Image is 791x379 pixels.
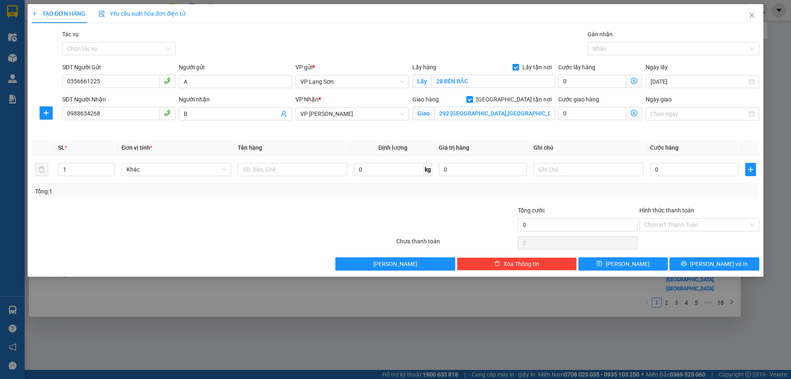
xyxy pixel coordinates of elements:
[35,163,48,176] button: delete
[639,207,694,214] label: Hình thức thanh toán
[32,11,37,16] span: plus
[534,163,644,176] input: Ghi Chú
[519,63,555,72] span: Lấy tận nơi
[164,78,171,84] span: phone
[122,144,152,151] span: Đơn vị tính
[531,140,647,156] th: Ghi chú
[646,96,672,103] label: Ngày giao
[558,75,626,88] input: Cước lấy hàng
[412,107,434,120] span: Giao
[412,64,436,71] span: Lấy hàng
[336,257,456,271] button: [PERSON_NAME]
[558,96,599,103] label: Cước giao hàng
[587,31,613,38] label: Gán nhãn
[62,31,79,38] label: Tác vụ
[473,95,555,104] span: [GEOGRAPHIC_DATA] tận nơi
[578,257,668,271] button: save[PERSON_NAME]
[745,163,756,176] button: plus
[439,163,527,176] input: 0
[606,259,650,268] span: [PERSON_NAME]
[690,259,748,268] span: [PERSON_NAME] và In
[40,106,53,120] button: plus
[62,63,176,72] div: SĐT Người Gửi
[558,107,626,120] input: Cước giao hàng
[651,109,747,118] input: Ngày giao
[746,166,756,173] span: plus
[412,96,439,103] span: Giao hàng
[670,257,759,271] button: printer[PERSON_NAME] và In
[650,144,679,151] span: Cước hàng
[439,144,469,151] span: Giá trị hàng
[412,75,431,88] span: Lấy
[681,261,687,267] span: printer
[238,144,262,151] span: Tên hàng
[494,261,500,267] span: delete
[126,163,226,176] span: Khác
[35,187,305,196] div: Tổng: 1
[281,111,288,117] span: user-add
[395,237,517,251] div: Chưa thanh toán
[374,259,418,268] span: [PERSON_NAME]
[301,108,404,120] span: VP Minh Khai
[98,11,105,17] img: icon
[379,144,408,151] span: Định lượng
[631,78,637,84] span: dollar-circle
[62,95,176,104] div: SĐT Người Nhận
[164,110,171,116] span: phone
[431,75,555,88] input: Lấy tận nơi
[651,77,747,86] input: Ngày lấy
[424,163,432,176] span: kg
[98,10,185,17] span: Yêu cầu xuất hóa đơn điện tử
[457,257,577,271] button: deleteXóa Thông tin
[740,4,763,27] button: Close
[32,10,85,17] span: TẠO ĐƠN HÀNG
[518,207,545,214] span: Tổng cước
[40,110,52,116] span: plus
[597,261,603,267] span: save
[179,63,292,72] div: Người gửi
[58,144,65,151] span: SL
[296,96,319,103] span: VP Nhận
[646,64,668,71] label: Ngày lấy
[503,259,539,268] span: Xóa Thông tin
[558,64,595,71] label: Cước lấy hàng
[631,110,637,116] span: dollar-circle
[749,12,755,19] span: close
[296,63,409,72] div: VP gửi
[434,107,555,120] input: Giao tận nơi
[238,163,347,176] input: VD: Bàn, Ghế
[301,75,404,88] span: VP Lạng Sơn
[179,95,292,104] div: Người nhận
